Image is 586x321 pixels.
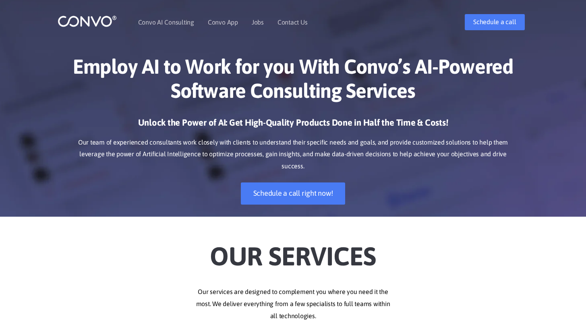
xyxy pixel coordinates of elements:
[241,182,346,205] a: Schedule a call right now!
[465,14,524,30] a: Schedule a call
[70,54,517,109] h1: Employ AI to Work for you With Convo’s AI-Powered Software Consulting Services
[277,19,308,25] a: Contact Us
[70,137,517,173] p: Our team of experienced consultants work closely with clients to understand their specific needs ...
[208,19,238,25] a: Convo App
[138,19,194,25] a: Convo AI Consulting
[70,229,517,274] h2: Our Services
[58,15,117,27] img: logo_1.png
[70,117,517,135] h3: Unlock the Power of AI: Get High-Quality Products Done in Half the Time & Costs!
[252,19,264,25] a: Jobs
